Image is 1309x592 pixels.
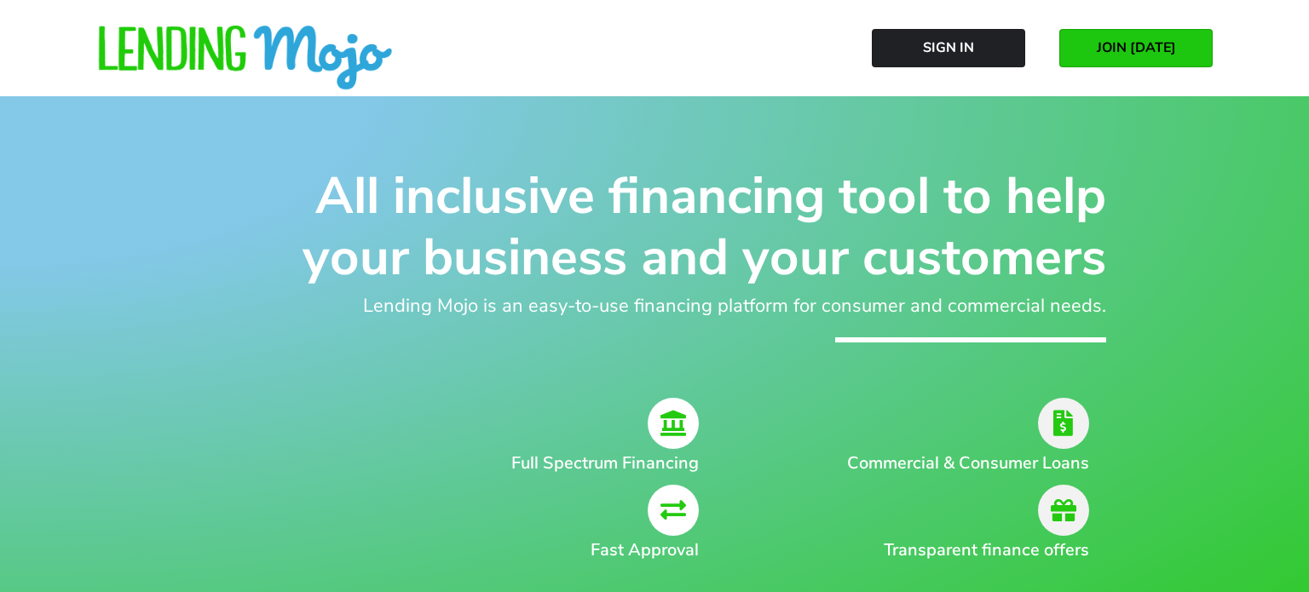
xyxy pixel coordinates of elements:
[818,451,1089,476] h2: Commercial & Consumer Loans
[203,165,1106,288] h1: All inclusive financing tool to help your business and your customers
[1059,29,1213,67] a: JOIN [DATE]
[280,451,699,476] h2: Full Spectrum Financing
[96,26,395,92] img: lm-horizontal-logo
[203,292,1106,320] h2: Lending Mojo is an easy-to-use financing platform for consumer and commercial needs.
[872,29,1025,67] a: Sign In
[923,40,974,55] span: Sign In
[818,537,1089,563] h2: Transparent finance offers
[1097,40,1176,55] span: JOIN [DATE]
[280,537,699,563] h2: Fast Approval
